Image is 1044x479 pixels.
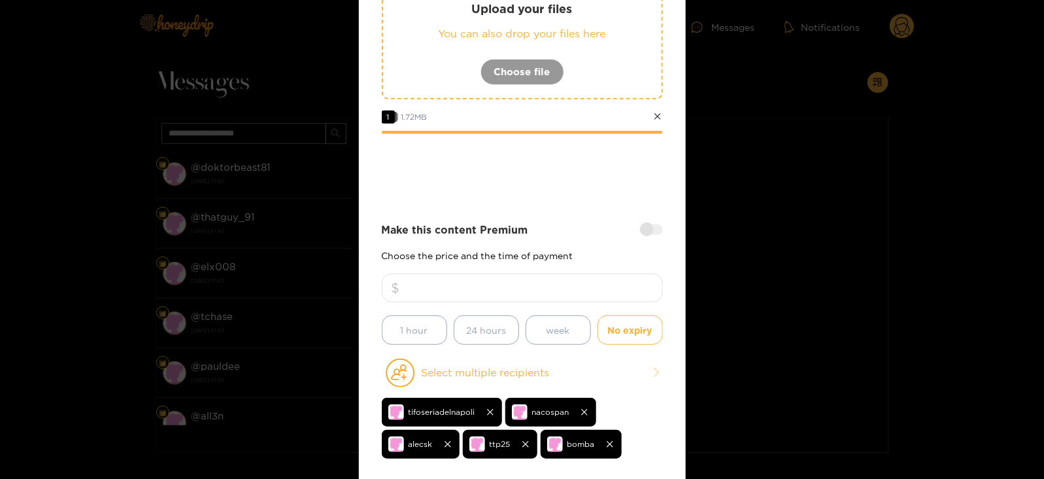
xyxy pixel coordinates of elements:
[401,113,428,121] span: 1.72 MB
[454,315,519,345] button: 24 hours
[409,404,475,419] span: tifoseriadelnapoli
[608,323,652,338] span: No expiry
[466,323,506,338] span: 24 hours
[401,323,428,338] span: 1 hour
[598,315,663,345] button: No expiry
[547,436,563,452] img: no-avatar.png
[409,1,635,16] p: Upload your files
[382,111,395,124] span: 1
[532,404,569,419] span: nacospan
[480,59,564,85] button: Choose file
[382,251,663,260] p: Choose the price and the time of payment
[512,404,528,420] img: no-avatar.png
[382,222,528,238] strong: Make this content Premium
[388,404,404,420] img: no-avatar.png
[490,436,511,452] span: ttp25
[409,436,433,452] span: alecsk
[388,436,404,452] img: no-avatar.png
[567,436,595,452] span: bomba
[526,315,591,345] button: week
[409,26,635,41] p: You can also drop your files here
[469,436,485,452] img: no-avatar.png
[547,323,570,338] span: week
[382,358,663,388] button: Select multiple recipients
[382,315,447,345] button: 1 hour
